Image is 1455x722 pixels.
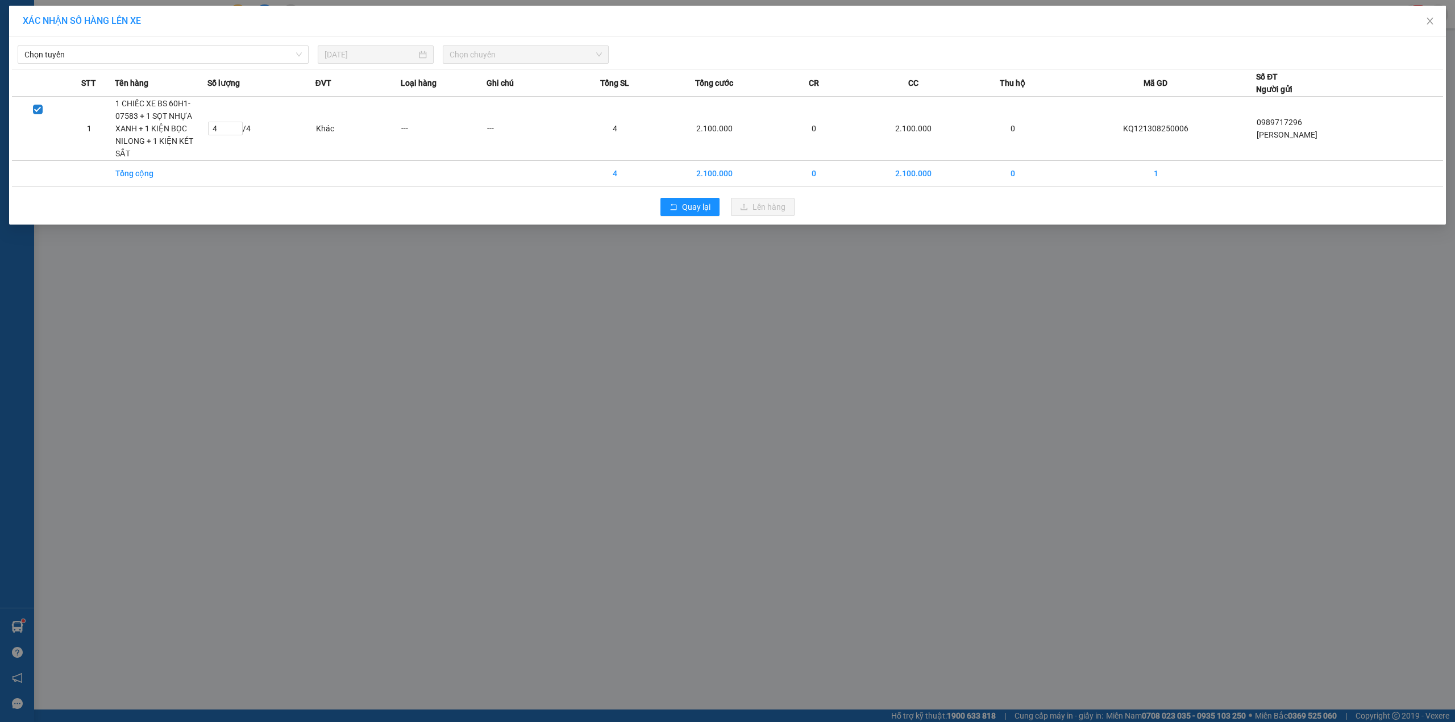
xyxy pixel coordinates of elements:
[908,77,918,89] span: CC
[731,198,795,216] button: uploadLên hàng
[1414,6,1446,38] button: Close
[315,77,331,89] span: ĐVT
[115,161,207,186] td: Tổng cộng
[450,46,602,63] span: Chọn chuyến
[315,97,401,161] td: Khác
[809,77,819,89] span: CR
[1257,118,1302,127] span: 0989717296
[401,77,436,89] span: Loại hàng
[5,24,86,44] span: [PHONE_NUMBER]
[1055,161,1256,186] td: 1
[857,161,970,186] td: 2.100.000
[658,97,771,161] td: 2.100.000
[1000,77,1025,89] span: Thu hộ
[1256,70,1292,96] div: Số ĐT Người gửi
[970,97,1056,161] td: 0
[115,77,148,89] span: Tên hàng
[771,161,857,186] td: 0
[572,161,658,186] td: 4
[115,97,207,161] td: 1 CHIẾC XE BS 60H1-07583 + 1 SỌT NHỰA XANH + 1 KIỆN BỌC NILONG + 1 KIỆN KÉT SẮT
[24,46,302,63] span: Chọn tuyến
[771,97,857,161] td: 0
[90,24,227,45] span: CÔNG TY TNHH CHUYỂN PHÁT NHANH BẢO AN
[572,97,658,161] td: 4
[5,78,71,88] span: 00:32:18 [DATE]
[658,161,771,186] td: 2.100.000
[23,15,141,26] span: XÁC NHẬN SỐ HÀNG LÊN XE
[1055,97,1256,161] td: KQ121308250006
[670,203,677,212] span: rollback
[401,97,487,161] td: ---
[487,97,572,161] td: ---
[207,97,315,161] td: / 4
[63,97,114,161] td: 1
[5,61,172,76] span: Mã đơn: KQ121308250006
[600,77,629,89] span: Tổng SL
[660,198,720,216] button: rollbackQuay lại
[325,48,417,61] input: 13/08/2025
[487,77,514,89] span: Ghi chú
[1257,130,1317,139] span: [PERSON_NAME]
[1144,77,1167,89] span: Mã GD
[682,201,710,213] span: Quay lại
[857,97,970,161] td: 2.100.000
[970,161,1056,186] td: 0
[81,77,96,89] span: STT
[31,24,60,34] strong: CSKH:
[1425,16,1435,26] span: close
[80,5,230,20] strong: PHIẾU DÁN LÊN HÀNG
[695,77,733,89] span: Tổng cước
[207,77,240,89] span: Số lượng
